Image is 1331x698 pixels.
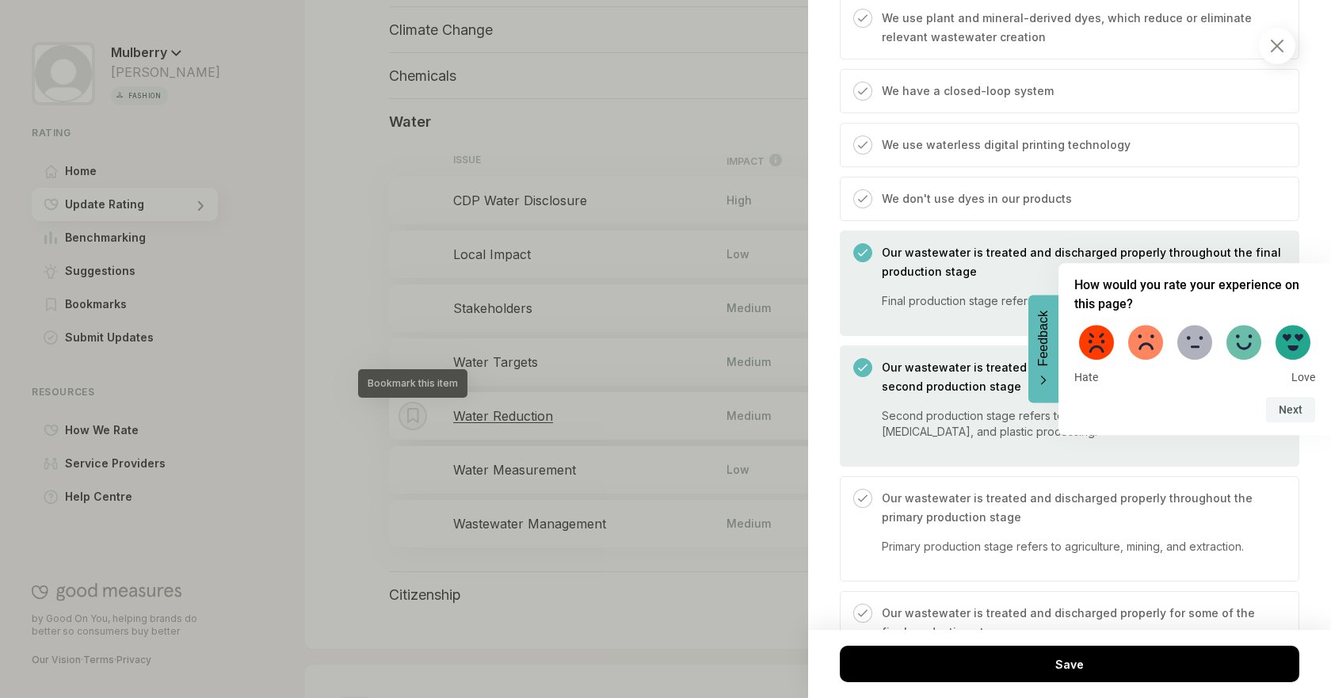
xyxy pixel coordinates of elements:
h2: How would you rate your experience on this page? Select an option from 1 to 5, with 1 being Hate ... [1074,276,1315,314]
img: Checked [858,363,868,372]
p: Primary production stage refers to agriculture, mining, and extraction. [882,539,1283,555]
p: Our wastewater is treated and discharged properly for some of the final production stage [882,604,1283,642]
div: Save [840,646,1299,682]
img: Checked [858,194,868,204]
img: Close [1271,40,1283,52]
img: Checked [858,140,868,150]
img: Checked [858,13,868,23]
p: Final production stage refers to cut, make, and trim. [882,293,1283,309]
p: Our wastewater is treated and discharged properly throughout the second production stage [882,358,1283,396]
button: Next question [1266,397,1315,422]
img: Checked [858,608,868,618]
p: We use waterless digital printing technology [882,135,1131,154]
span: Feedback [1036,311,1051,366]
p: We use plant and mineral-derived dyes, which reduce or eliminate relevant wastewater creation [882,9,1283,47]
span: Love [1291,371,1315,385]
p: We don't use dyes in our products [882,189,1072,208]
img: Checked [858,494,868,503]
img: Checked [858,86,868,96]
p: We have a closed-loop system [882,82,1054,101]
img: Checked [858,248,868,257]
span: Hate [1074,371,1098,385]
p: Second production stage refers to textile production, leather [MEDICAL_DATA], and plastic process... [882,408,1283,440]
div: How would you rate your experience on this page? Select an option from 1 to 5, with 1 being Hate ... [1074,320,1315,385]
p: Our wastewater is treated and discharged properly throughout the final production stage [882,243,1283,281]
div: How would you rate your experience on this page? Select an option from 1 to 5, with 1 being Hate ... [1058,263,1331,436]
p: Our wastewater is treated and discharged properly throughout the primary production stage [882,489,1283,527]
button: Feedback - Hide survey [1028,295,1058,402]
